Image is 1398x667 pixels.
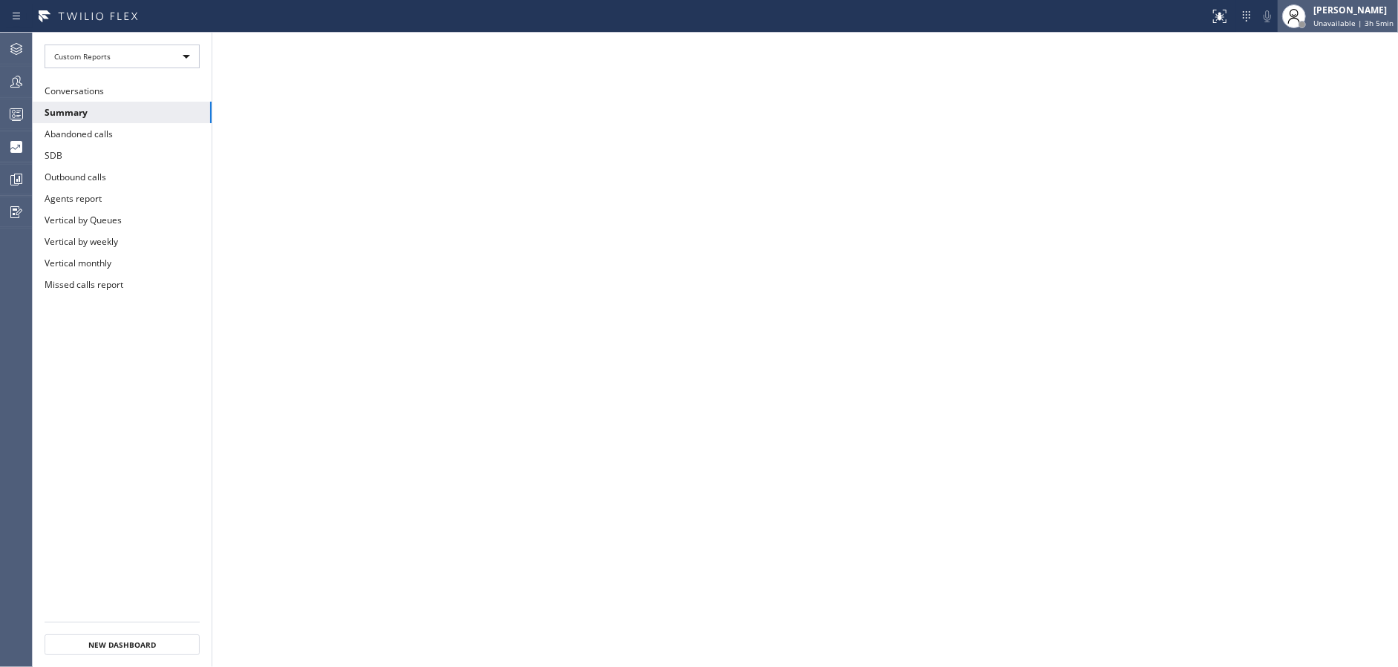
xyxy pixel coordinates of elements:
[33,123,212,145] button: Abandoned calls
[212,33,1398,667] iframe: dashboard_b794bedd1109
[1257,6,1278,27] button: Mute
[33,166,212,188] button: Outbound calls
[1313,18,1394,28] span: Unavailable | 3h 5min
[33,145,212,166] button: SDB
[33,209,212,231] button: Vertical by Queues
[33,274,212,295] button: Missed calls report
[45,634,200,655] button: New Dashboard
[45,45,200,68] div: Custom Reports
[33,231,212,252] button: Vertical by weekly
[33,188,212,209] button: Agents report
[1313,4,1394,16] div: [PERSON_NAME]
[33,252,212,274] button: Vertical monthly
[33,102,212,123] button: Summary
[33,80,212,102] button: Conversations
